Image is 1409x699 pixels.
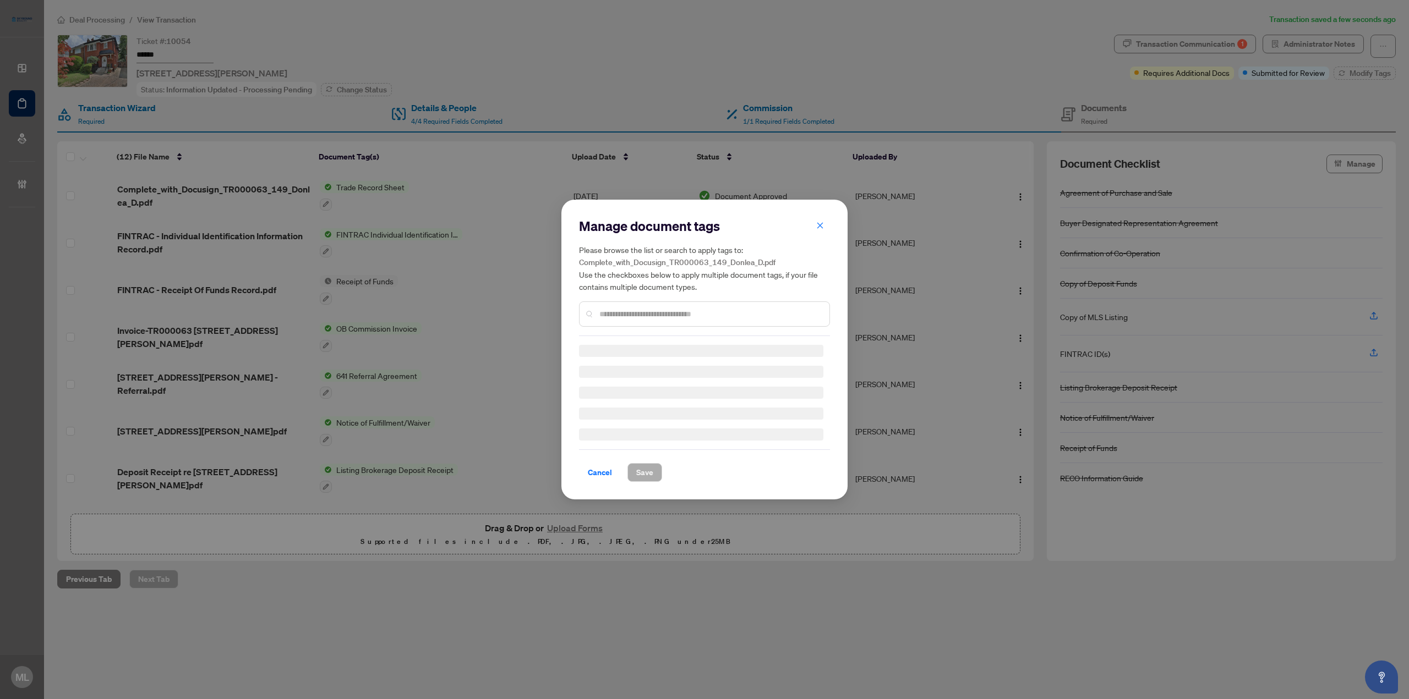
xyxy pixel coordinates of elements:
[579,257,776,267] span: Complete_with_Docusign_TR000063_149_Donlea_D.pdf
[588,464,612,481] span: Cancel
[627,463,662,482] button: Save
[579,463,621,482] button: Cancel
[579,244,830,293] h5: Please browse the list or search to apply tags to: Use the checkboxes below to apply multiple doc...
[579,217,830,235] h2: Manage document tags
[816,222,824,229] span: close
[1365,661,1398,694] button: Open asap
